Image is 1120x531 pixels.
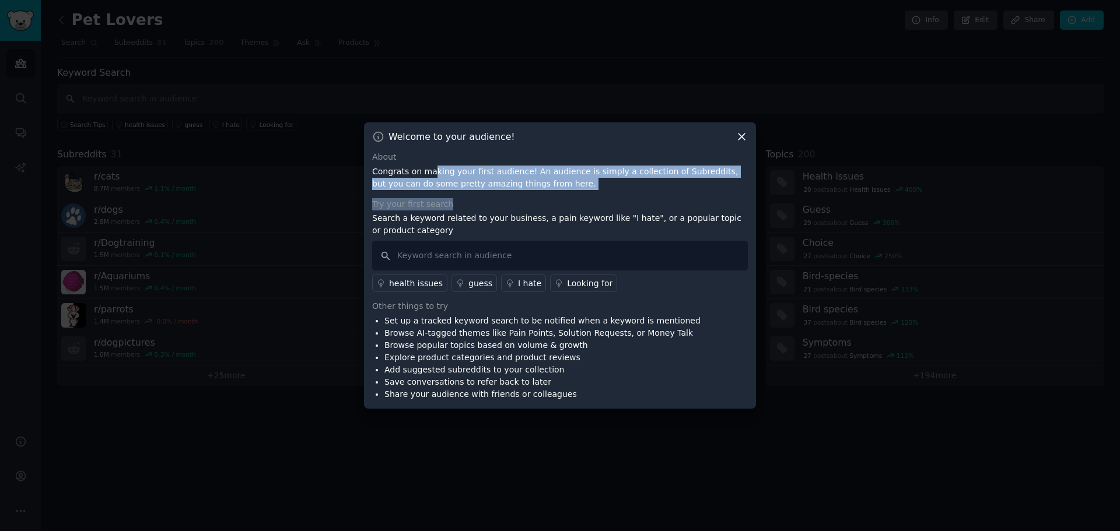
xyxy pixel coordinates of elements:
div: Try your first search [372,198,748,210]
div: health issues [389,277,443,290]
li: Explore product categories and product reviews [384,351,701,364]
li: Save conversations to refer back to later [384,376,701,388]
div: I hate [518,277,541,290]
p: Congrats on making your first audience! An audience is simply a collection of Subreddits, but you... [372,166,748,190]
div: Looking for [567,277,612,290]
div: Other things to try [372,300,748,312]
div: guess [468,277,492,290]
a: Looking for [550,275,617,292]
div: About [372,151,748,163]
a: guess [452,275,497,292]
a: I hate [501,275,546,292]
li: Add suggested subreddits to your collection [384,364,701,376]
input: Keyword search in audience [372,241,748,270]
li: Browse popular topics based on volume & growth [384,339,701,351]
p: Search a keyword related to your business, a pain keyword like "I hate", or a popular topic or pr... [372,212,748,237]
li: Share your audience with friends or colleagues [384,388,701,400]
a: health issues [372,275,447,292]
li: Browse AI-tagged themes like Pain Points, Solution Requests, or Money Talk [384,327,701,339]
li: Set up a tracked keyword search to be notified when a keyword is mentioned [384,315,701,327]
h3: Welcome to your audience! [388,131,515,143]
